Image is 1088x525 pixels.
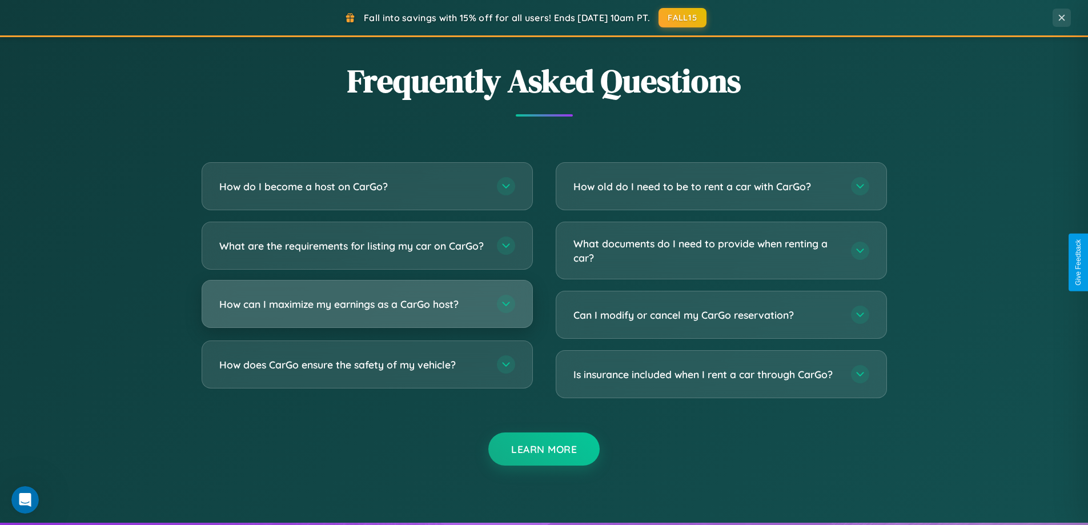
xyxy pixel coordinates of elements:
[11,486,39,514] iframe: Intercom live chat
[219,239,485,253] h3: What are the requirements for listing my car on CarGo?
[1074,239,1082,286] div: Give Feedback
[488,432,600,466] button: Learn More
[219,358,485,372] h3: How does CarGo ensure the safety of my vehicle?
[364,12,650,23] span: Fall into savings with 15% off for all users! Ends [DATE] 10am PT.
[219,297,485,311] h3: How can I maximize my earnings as a CarGo host?
[573,308,840,322] h3: Can I modify or cancel my CarGo reservation?
[202,59,887,103] h2: Frequently Asked Questions
[219,179,485,194] h3: How do I become a host on CarGo?
[573,237,840,264] h3: What documents do I need to provide when renting a car?
[659,8,706,27] button: FALL15
[573,179,840,194] h3: How old do I need to be to rent a car with CarGo?
[573,367,840,382] h3: Is insurance included when I rent a car through CarGo?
